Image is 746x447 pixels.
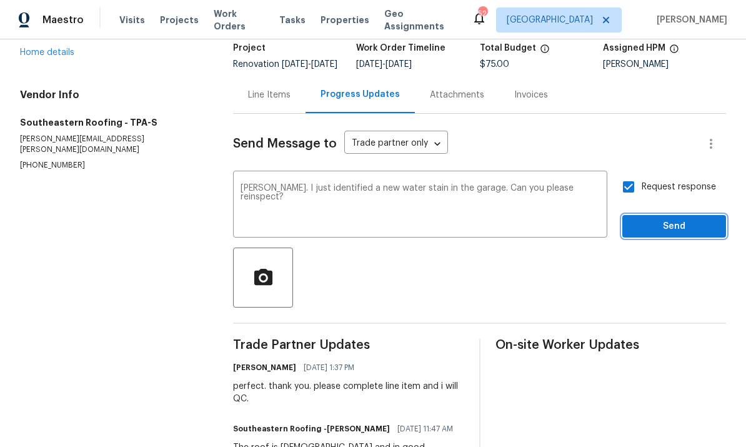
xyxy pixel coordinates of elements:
h5: Assigned HPM [603,44,665,53]
h5: Total Budget [480,44,536,53]
span: Trade Partner Updates [233,339,464,351]
p: [PERSON_NAME][EMAIL_ADDRESS][PERSON_NAME][DOMAIN_NAME] [20,134,203,155]
span: The hpm assigned to this work order. [669,44,679,60]
div: perfect. thank you. please complete line item and i will QC. [233,380,464,405]
span: Send [632,219,716,234]
span: Request response [642,181,716,194]
span: Geo Assignments [384,8,457,33]
span: [DATE] [311,60,337,69]
span: On-site Worker Updates [495,339,726,351]
span: Tasks [279,16,306,24]
button: Send [622,215,726,238]
span: [DATE] [356,60,382,69]
textarea: [PERSON_NAME]. I just identified a new water stain in the garage. Can you please reinspect? [241,184,600,228]
span: Maestro [42,14,84,26]
h5: Southeastern Roofing - TPA-S [20,116,203,129]
h5: Project [233,44,266,53]
span: - [356,60,412,69]
a: Home details [20,48,74,57]
span: $75.00 [480,60,509,69]
div: Invoices [514,89,548,101]
div: Progress Updates [321,88,400,101]
span: [DATE] 1:37 PM [304,361,354,374]
span: - [282,60,337,69]
div: 52 [478,8,487,20]
span: The total cost of line items that have been proposed by Opendoor. This sum includes line items th... [540,44,550,60]
span: Projects [160,14,199,26]
span: Properties [321,14,369,26]
span: [PERSON_NAME] [652,14,727,26]
div: [PERSON_NAME] [603,60,726,69]
span: [DATE] 11:47 AM [397,423,453,435]
div: Trade partner only [344,134,448,154]
div: Attachments [430,89,484,101]
h6: [PERSON_NAME] [233,361,296,374]
span: [DATE] [385,60,412,69]
h5: Work Order Timeline [356,44,445,53]
h6: Southeastern Roofing -[PERSON_NAME] [233,423,390,435]
span: [GEOGRAPHIC_DATA] [507,14,593,26]
div: Line Items [248,89,291,101]
span: Renovation [233,60,337,69]
span: Visits [119,14,145,26]
span: Send Message to [233,138,337,150]
h4: Vendor Info [20,89,203,101]
span: Work Orders [214,8,264,33]
span: [DATE] [282,60,308,69]
p: [PHONE_NUMBER] [20,160,203,171]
